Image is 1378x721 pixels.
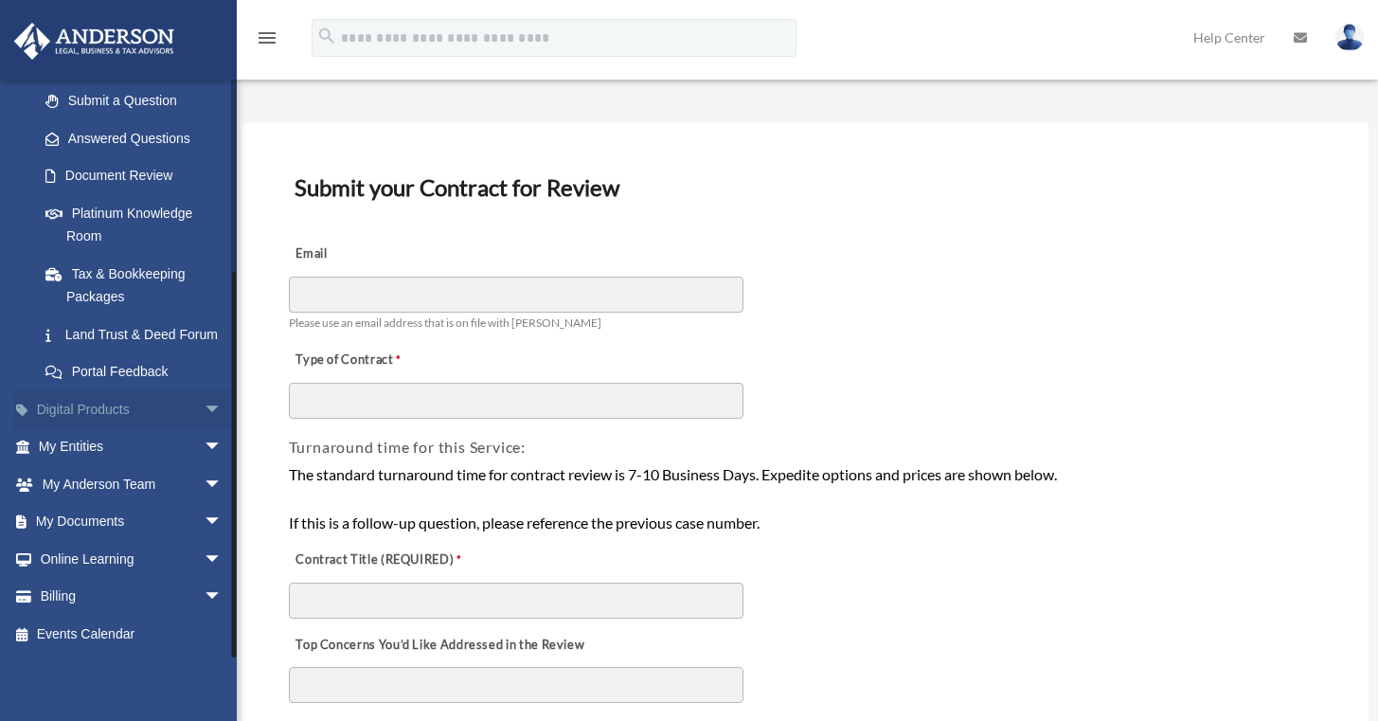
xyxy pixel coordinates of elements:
a: menu [256,33,278,49]
a: Land Trust & Deed Forum [27,315,251,353]
a: Billingarrow_drop_down [13,578,251,616]
h3: Submit your Contract for Review [287,168,1324,207]
span: Turnaround time for this Service: [289,438,526,456]
span: arrow_drop_down [204,390,242,429]
a: My Documentsarrow_drop_down [13,503,251,541]
div: The standard turnaround time for contract review is 7-10 Business Days. Expedite options and pric... [289,462,1322,535]
a: Events Calendar [13,615,251,653]
label: Contract Title (REQUIRED) [289,548,478,574]
img: User Pic [1335,24,1364,51]
a: Submit a Question [27,82,251,120]
a: My Anderson Teamarrow_drop_down [13,465,251,503]
span: arrow_drop_down [204,578,242,617]
span: arrow_drop_down [204,428,242,467]
a: Document Review [27,157,242,195]
span: Please use an email address that is on file with [PERSON_NAME] [289,315,601,330]
a: Digital Productsarrow_drop_down [13,390,251,428]
a: Tax & Bookkeeping Packages [27,255,251,315]
a: Portal Feedback [27,353,251,391]
span: arrow_drop_down [204,540,242,579]
span: arrow_drop_down [204,465,242,504]
label: Top Concerns You’d Like Addressed in the Review [289,632,590,658]
i: search [316,26,337,46]
a: Platinum Knowledge Room [27,194,251,255]
a: Answered Questions [27,119,251,157]
a: Online Learningarrow_drop_down [13,540,251,578]
span: arrow_drop_down [204,503,242,542]
img: Anderson Advisors Platinum Portal [9,23,180,60]
label: Email [289,241,478,267]
label: Type of Contract [289,348,478,374]
a: My Entitiesarrow_drop_down [13,428,251,466]
i: menu [256,27,278,49]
